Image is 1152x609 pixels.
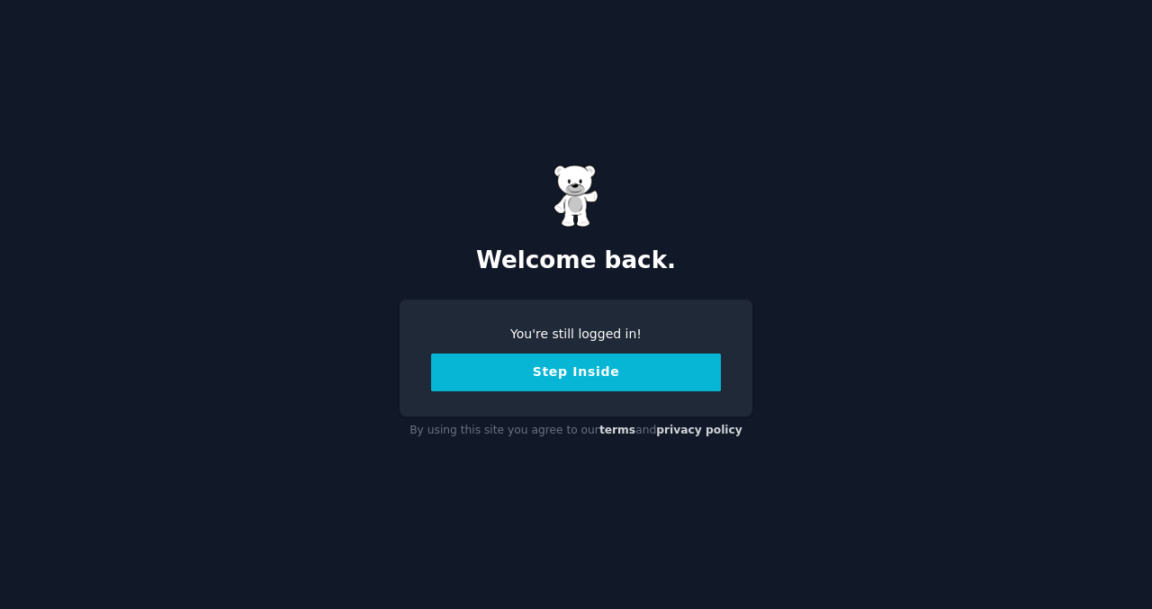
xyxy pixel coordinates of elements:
[400,246,752,275] h2: Welcome back.
[431,364,721,379] a: Step Inside
[431,354,721,391] button: Step Inside
[553,165,598,228] img: Gummy Bear
[431,325,721,344] div: You're still logged in!
[656,424,742,436] a: privacy policy
[400,416,752,445] div: By using this site you agree to our and
[599,424,635,436] a: terms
